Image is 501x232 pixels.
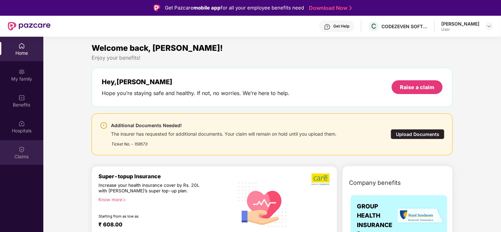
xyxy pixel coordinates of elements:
[98,183,206,194] div: Increase your health insurance cover by Rs. 20L with [PERSON_NAME]’s super top-up plan.
[381,23,427,29] div: CODEZEVEN SOFTWARE PRIVATE LIMITED
[391,129,445,139] div: Upload Documents
[400,84,434,91] div: Raise a claim
[92,54,453,61] div: Enjoy your benefits!
[111,137,337,147] div: Ticket No. - 159573
[98,221,227,229] div: ₹ 608.00
[18,43,25,49] img: svg+xml;base64,PHN2ZyBpZD0iSG9tZSIgeG1sbnM9Imh0dHA6Ly93d3cudzMub3JnLzIwMDAvc3ZnIiB3aWR0aD0iMjAiIG...
[102,90,290,97] div: Hope you’re staying safe and healthy. If not, no worries. We’re here to help.
[18,94,25,101] img: svg+xml;base64,PHN2ZyBpZD0iQmVuZWZpdHMiIHhtbG5zPSJodHRwOi8vd3d3LnczLm9yZy8yMDAwL3N2ZyIgd2lkdGg9Ij...
[312,173,330,185] img: b5dec4f62d2307b9de63beb79f102df3.png
[111,129,337,137] div: The insurer has requested for additional documents. Your claim will remain on hold until you uplo...
[98,173,234,180] div: Super-topup Insurance
[92,43,223,53] span: Welcome back, [PERSON_NAME]!
[371,22,376,30] span: C
[154,5,160,11] img: Logo
[98,214,206,219] div: Starting from as low as
[122,198,126,202] span: right
[98,197,230,202] div: Know more
[357,202,402,230] span: GROUP HEALTH INSURANCE
[100,122,108,129] img: svg+xml;base64,PHN2ZyBpZD0iV2FybmluZ18tXzI0eDI0IiBkYXRhLW5hbWU9Ildhcm5pbmcgLSAyNHgyNCIgeG1sbnM9Im...
[309,5,350,11] a: Download Now
[333,24,349,29] div: Get Help
[165,4,304,12] div: Get Pazcare for all your employee benefits need
[324,24,331,30] img: svg+xml;base64,PHN2ZyBpZD0iSGVscC0zMngzMiIgeG1sbnM9Imh0dHA6Ly93d3cudzMub3JnLzIwMDAvc3ZnIiB3aWR0aD...
[102,78,290,86] div: Hey, [PERSON_NAME]
[18,146,25,153] img: svg+xml;base64,PHN2ZyBpZD0iQ2xhaW0iIHhtbG5zPSJodHRwOi8vd3d3LnczLm9yZy8yMDAwL3N2ZyIgd2lkdGg9IjIwIi...
[193,5,221,11] strong: mobile app
[441,21,479,27] div: [PERSON_NAME]
[18,120,25,127] img: svg+xml;base64,PHN2ZyBpZD0iSG9zcGl0YWxzIiB4bWxucz0iaHR0cDovL3d3dy53My5vcmcvMjAwMC9zdmciIHdpZHRoPS...
[349,5,352,11] img: Stroke
[487,24,492,29] img: svg+xml;base64,PHN2ZyBpZD0iRHJvcGRvd24tMzJ4MzIiIHhtbG5zPSJodHRwOi8vd3d3LnczLm9yZy8yMDAwL3N2ZyIgd2...
[398,208,444,224] img: insurerLogo
[349,178,401,187] span: Company benefits
[441,27,479,32] div: User
[111,122,337,129] div: Additional Documents Needed!
[18,68,25,75] img: svg+xml;base64,PHN2ZyB3aWR0aD0iMjAiIGhlaWdodD0iMjAiIHZpZXdCb3g9IjAgMCAyMCAyMCIgZmlsbD0ibm9uZSIgeG...
[8,22,51,30] img: New Pazcare Logo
